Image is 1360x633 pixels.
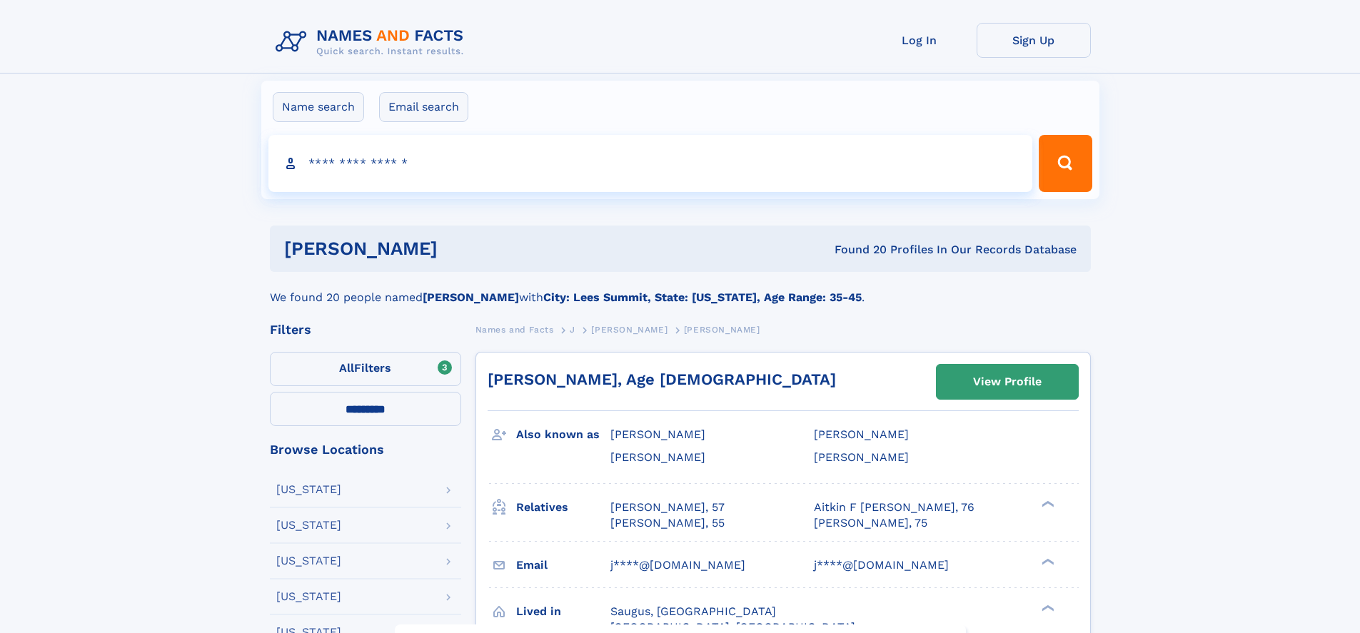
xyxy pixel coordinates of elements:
[814,427,909,441] span: [PERSON_NAME]
[1038,603,1055,612] div: ❯
[488,370,836,388] a: [PERSON_NAME], Age [DEMOGRAPHIC_DATA]
[814,500,974,515] a: Aitkin F [PERSON_NAME], 76
[636,242,1077,258] div: Found 20 Profiles In Our Records Database
[570,320,575,338] a: J
[516,495,610,520] h3: Relatives
[475,320,554,338] a: Names and Facts
[937,365,1078,399] a: View Profile
[516,599,610,624] h3: Lived in
[591,320,668,338] a: [PERSON_NAME]
[379,92,468,122] label: Email search
[610,450,705,464] span: [PERSON_NAME]
[862,23,977,58] a: Log In
[1039,135,1092,192] button: Search Button
[273,92,364,122] label: Name search
[270,272,1091,306] div: We found 20 people named with .
[270,352,461,386] label: Filters
[1038,499,1055,508] div: ❯
[591,325,668,335] span: [PERSON_NAME]
[270,23,475,61] img: Logo Names and Facts
[516,422,610,447] h3: Also known as
[570,325,575,335] span: J
[276,591,341,602] div: [US_STATE]
[276,555,341,567] div: [US_STATE]
[270,443,461,456] div: Browse Locations
[610,604,776,618] span: Saugus, [GEOGRAPHIC_DATA]
[610,500,725,515] a: [PERSON_NAME], 57
[684,325,760,335] span: [PERSON_NAME]
[977,23,1091,58] a: Sign Up
[516,553,610,577] h3: Email
[270,323,461,336] div: Filters
[339,361,354,375] span: All
[276,520,341,531] div: [US_STATE]
[284,240,636,258] h1: [PERSON_NAME]
[1038,557,1055,566] div: ❯
[276,484,341,495] div: [US_STATE]
[973,365,1042,398] div: View Profile
[543,290,862,304] b: City: Lees Summit, State: [US_STATE], Age Range: 35-45
[423,290,519,304] b: [PERSON_NAME]
[814,515,927,531] a: [PERSON_NAME], 75
[814,450,909,464] span: [PERSON_NAME]
[610,427,705,441] span: [PERSON_NAME]
[610,515,725,531] a: [PERSON_NAME], 55
[268,135,1033,192] input: search input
